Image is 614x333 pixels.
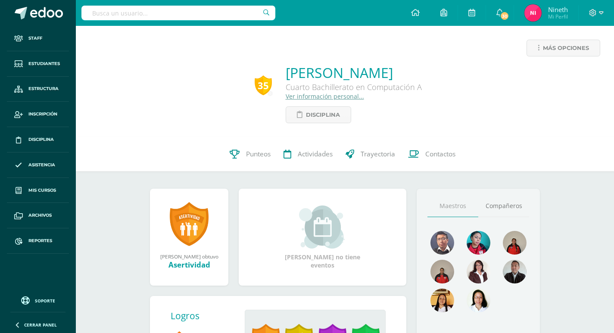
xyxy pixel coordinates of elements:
a: Disciplina [286,106,351,123]
span: Trayectoria [361,149,395,159]
span: Disciplina [28,136,54,143]
a: Compañeros [478,195,529,217]
div: Logros [171,310,238,322]
img: 7439dc799ba188a81a1faa7afdec93a0.png [467,260,490,283]
span: Archivos [28,212,52,219]
a: Trayectoria [339,137,402,171]
div: [PERSON_NAME] no tiene eventos [280,205,366,269]
div: Cuarto Bachillerato en Computación A [286,82,422,92]
span: Inscripción [28,111,57,118]
a: Staff [7,26,69,51]
input: Busca un usuario... [81,6,275,20]
div: Asertividad [159,260,220,270]
a: Soporte [10,294,65,306]
img: 210e15fe5aec93a35c2ff202ea992515.png [467,289,490,312]
div: [PERSON_NAME] obtuvo [159,253,220,260]
span: Mi Perfil [548,13,568,20]
img: 8ed068964868c7526d8028755c0074ec.png [524,4,542,22]
span: Contactos [425,149,455,159]
a: Actividades [277,137,339,171]
a: Contactos [402,137,462,171]
span: Actividades [298,149,333,159]
span: Reportes [28,237,52,244]
span: Asistencia [28,162,55,168]
div: 35 [255,75,272,95]
span: 30 [500,11,509,21]
span: Estudiantes [28,60,60,67]
a: Reportes [7,228,69,254]
img: bf3cc4379d1deeebe871fe3ba6f72a08.png [430,231,454,255]
a: Punteos [223,137,277,171]
img: 4cadd866b9674bb26779ba88b494ab1f.png [503,231,527,255]
img: 46f6fa15264c5e69646c4d280a212a31.png [430,289,454,312]
span: Cerrar panel [24,322,57,328]
a: Maestros [427,195,478,217]
a: Disciplina [7,127,69,152]
a: Asistencia [7,152,69,178]
span: Mis cursos [28,187,56,194]
a: Más opciones [527,40,600,56]
span: Soporte [35,298,55,304]
span: Estructura [28,85,59,92]
a: Ver información personal... [286,92,364,100]
img: 0d3619d765a73a478c6d916ef7d79d35.png [503,260,527,283]
a: Mis cursos [7,178,69,203]
span: Punteos [246,149,271,159]
span: Nineth [548,5,568,14]
span: Staff [28,35,42,42]
img: 1c7763f46a97a60cb2d0673d8595e6ce.png [467,231,490,255]
span: Disciplina [306,107,340,123]
a: Estructura [7,77,69,102]
a: Archivos [7,203,69,228]
img: 177a0cef6189344261906be38084f07c.png [430,260,454,283]
a: Estudiantes [7,51,69,77]
img: event_small.png [299,205,346,249]
a: [PERSON_NAME] [286,63,422,82]
span: Más opciones [543,40,589,56]
a: Inscripción [7,102,69,127]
